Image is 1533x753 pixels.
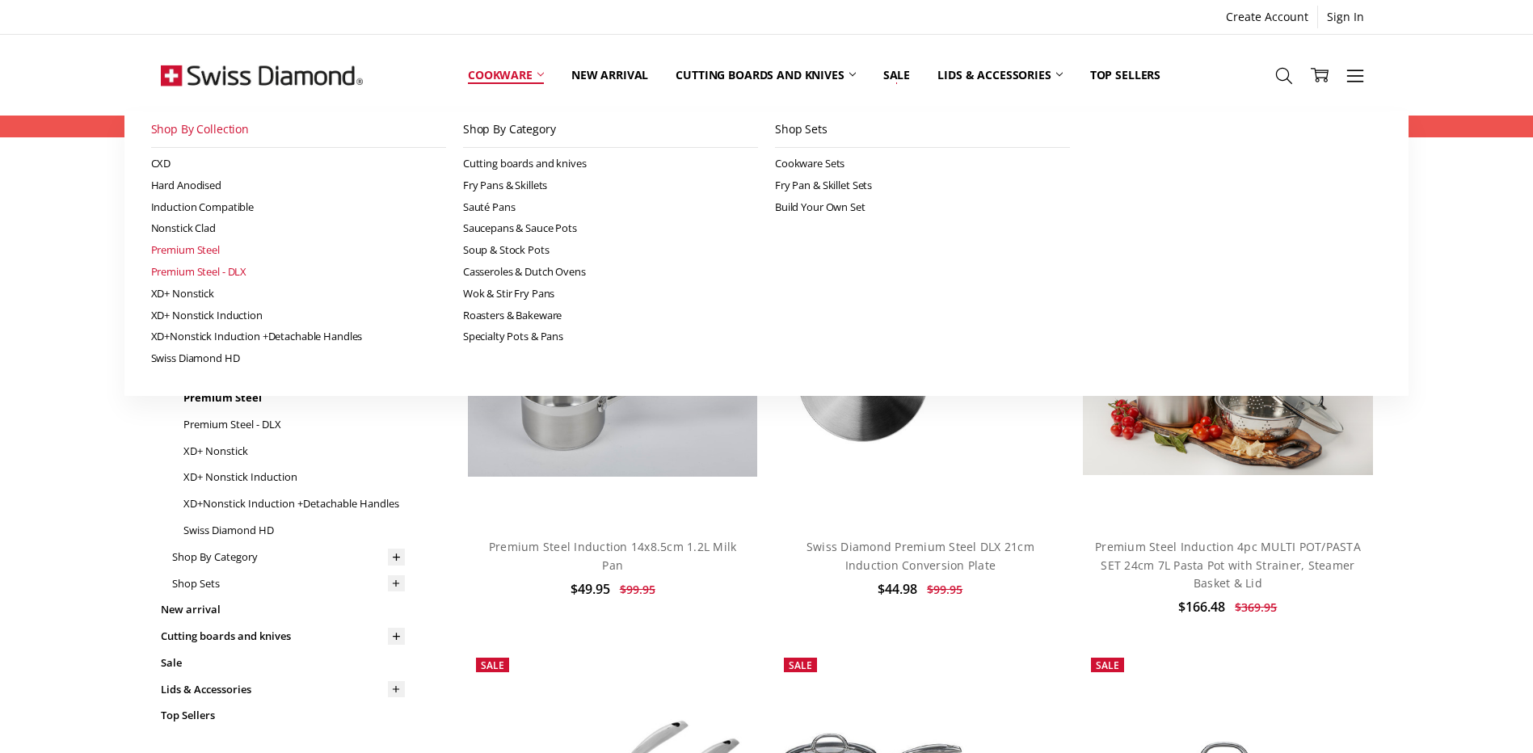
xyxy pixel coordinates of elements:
[1217,6,1317,28] a: Create Account
[1076,39,1174,111] a: Top Sellers
[183,411,405,438] a: Premium Steel - DLX
[161,35,363,116] img: Free Shipping On Every Order
[454,39,558,111] a: Cookware
[1235,599,1277,615] span: $369.95
[571,580,610,598] span: $49.95
[662,39,870,111] a: Cutting boards and knives
[183,464,405,490] a: XD+ Nonstick Induction
[489,539,737,572] a: Premium Steel Induction 14x8.5cm 1.2L Milk Pan
[481,658,504,672] span: Sale
[161,596,405,623] a: New arrival
[161,676,405,703] a: Lids & Accessories
[924,39,1076,111] a: Lids & Accessories
[161,650,405,676] a: Sale
[870,39,924,111] a: Sale
[172,570,405,597] a: Shop Sets
[161,702,405,729] a: Top Sellers
[1095,539,1361,591] a: Premium Steel Induction 4pc MULTI POT/PASTA SET 24cm 7L Pasta Pot with Strainer, Steamer Basket &...
[183,517,405,544] a: Swiss Diamond HD
[807,539,1034,572] a: Swiss Diamond Premium Steel DLX 21cm Induction Conversion Plate
[1096,658,1119,672] span: Sale
[878,580,917,598] span: $44.98
[161,623,405,650] a: Cutting boards and knives
[183,438,405,465] a: XD+ Nonstick
[183,490,405,517] a: XD+Nonstick Induction +Detachable Handles
[558,39,662,111] a: New arrival
[789,658,812,672] span: Sale
[1318,6,1373,28] a: Sign In
[183,385,405,411] a: Premium Steel
[927,582,962,597] span: $99.95
[172,544,405,570] a: Shop By Category
[1178,598,1225,616] span: $166.48
[620,582,655,597] span: $99.95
